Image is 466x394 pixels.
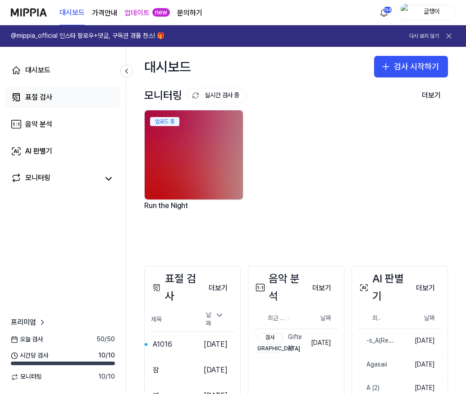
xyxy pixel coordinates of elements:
[379,7,389,18] img: 알림
[25,92,52,103] div: 표절 검사
[177,8,202,18] a: 문의하기
[357,384,379,393] div: A (2)
[383,6,392,14] div: 134
[144,200,245,223] div: Run the Night
[409,279,442,297] button: 더보기
[25,146,52,157] div: AI 판별기
[98,372,115,381] span: 10 / 10
[25,65,50,76] div: 대시보드
[254,270,305,305] div: 음악 분석
[257,333,283,342] div: 검사
[397,5,455,20] button: profile글쟁이
[257,344,283,353] div: [DEMOGRAPHIC_DATA]
[409,32,439,40] button: 다시 보지 않기
[5,113,120,135] a: 음악 분석
[377,5,391,20] button: 알림134
[124,8,150,18] a: 업데이트
[145,110,243,199] img: backgroundIamge
[395,353,442,376] td: [DATE]
[11,372,42,381] span: 모니터링
[153,365,159,376] div: 잠
[254,329,304,357] a: 검사Gifte[DEMOGRAPHIC_DATA]除了伤痛还剩下什么
[152,8,170,17] div: new
[202,308,228,331] div: 날짜
[357,329,395,353] a: -s_A(Remix)
[11,317,47,328] a: 프리미엄
[153,339,172,350] div: A1016
[201,279,235,297] button: 더보기
[11,335,43,344] span: 오늘 검사
[201,278,235,297] a: 더보기
[59,0,85,25] a: 대시보드
[150,117,179,126] div: 업로드 중
[414,7,449,17] div: 글쟁이
[11,172,99,185] a: 모니터링
[150,270,201,305] div: 표절 검사
[357,336,395,345] div: -s_A(Remix)
[357,270,409,305] div: AI 판별기
[395,329,442,353] td: [DATE]
[144,87,247,104] div: 모니터링
[11,351,48,360] span: 시간당 검사
[409,278,442,297] a: 더보기
[11,32,164,41] h1: @mippia_official 인스타 팔로우+댓글, 구독권 경품 찬스! 🎁
[5,59,120,81] a: 대시보드
[304,308,338,329] th: 날짜
[5,86,120,108] a: 표절 검사
[257,333,302,342] div: Gifte
[415,86,448,104] button: 더보기
[25,172,50,185] div: 모니터링
[98,351,115,360] span: 10 / 10
[150,308,195,332] th: 제목
[304,329,338,357] td: [DATE]
[374,56,448,77] button: 검사 시작하기
[357,360,387,369] div: Agasaii
[5,140,120,162] a: AI 판별기
[395,308,442,329] th: 날짜
[357,353,395,376] a: Agasaii
[195,331,235,357] td: [DATE]
[401,4,411,22] img: profile
[305,278,338,297] a: 더보기
[144,56,191,77] div: 대시보드
[11,317,36,328] span: 프리미엄
[305,279,338,297] button: 더보기
[257,344,302,353] div: 除了伤痛还剩下什么
[92,8,117,18] button: 가격안내
[195,357,235,383] td: [DATE]
[187,88,247,103] button: 실시간 검사 중
[96,335,115,344] span: 50 / 50
[25,119,52,130] div: 음악 분석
